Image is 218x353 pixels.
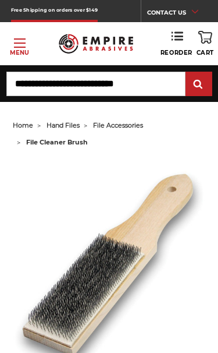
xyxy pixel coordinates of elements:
[196,49,214,57] span: Cart
[14,43,26,44] span: Toggle menu
[147,6,207,22] a: CONTACT US
[59,29,133,58] img: Empire Abrasives
[13,121,33,129] a: home
[93,121,143,129] a: file accessories
[187,73,210,96] input: Submit
[196,31,214,57] a: Cart
[26,138,88,146] span: file cleaner brush
[47,121,80,129] a: hand files
[10,48,29,57] p: Menu
[160,49,192,57] span: Reorder
[160,31,192,57] a: Reorder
